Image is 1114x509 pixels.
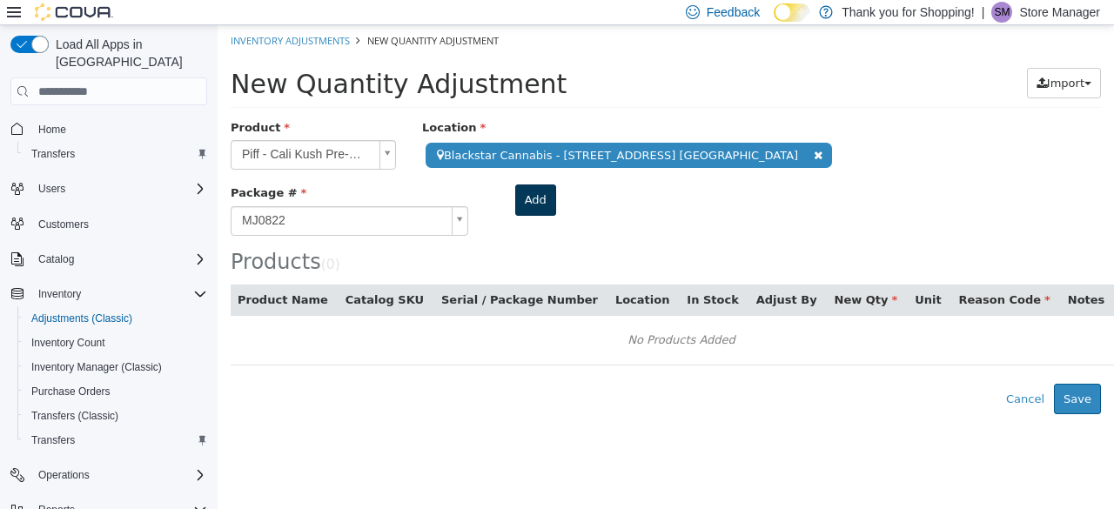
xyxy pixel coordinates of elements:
span: Load All Apps in [GEOGRAPHIC_DATA] [49,36,207,70]
span: Transfers [24,430,207,451]
button: Transfers [17,428,214,452]
span: Transfers (Classic) [24,405,207,426]
img: Cova [35,3,113,21]
span: Inventory Count [24,332,207,353]
button: Operations [31,465,97,486]
span: Inventory Manager (Classic) [31,360,162,374]
button: Inventory Manager (Classic) [17,355,214,379]
button: Unit [697,266,727,284]
button: Notes [850,266,890,284]
button: Cancel [779,358,836,390]
span: Customers [38,218,89,231]
button: Inventory [3,282,214,306]
a: Inventory Adjustments [13,9,132,22]
span: Feedback [707,3,760,21]
span: Transfers (Classic) [31,409,118,423]
span: Package # [13,161,89,174]
button: Add [298,159,339,191]
button: Users [31,178,72,199]
button: Inventory [31,284,88,305]
a: Inventory Count [24,332,112,353]
button: Home [3,116,214,141]
span: Dark Mode [774,22,775,23]
span: Reason Code [742,268,833,281]
button: Customers [3,211,214,237]
button: Users [3,177,214,201]
span: 0 [109,231,117,247]
small: ( ) [104,231,123,247]
span: Transfers [31,147,75,161]
span: Adjustments (Classic) [24,308,207,329]
div: No Products Added [24,302,903,328]
span: Products [13,224,104,249]
span: Purchase Orders [24,381,207,402]
button: Save [836,358,883,390]
span: New Quantity Adjustment [13,44,349,74]
span: MJ0822 [14,182,227,210]
div: Store Manager [991,2,1012,23]
span: SM [994,2,1010,23]
span: Piff - Cali Kush Pre-Roll - Indica - 2x1g [14,116,155,144]
button: In Stock [469,266,524,284]
span: Inventory [31,284,207,305]
button: Adjustments (Classic) [17,306,214,331]
span: Home [31,117,207,139]
input: Dark Mode [774,3,810,22]
button: Product Name [20,266,114,284]
span: Users [31,178,207,199]
button: Transfers [17,142,214,166]
span: Transfers [24,144,207,164]
span: Home [38,123,66,137]
span: Import [829,51,867,64]
span: Inventory Count [31,336,105,350]
p: Thank you for Shopping! [842,2,975,23]
a: MJ0822 [13,181,251,211]
span: Blackstar Cannabis - [STREET_ADDRESS] [GEOGRAPHIC_DATA] [208,117,614,143]
button: Import [809,43,883,74]
button: Inventory Count [17,331,214,355]
button: Serial / Package Number [224,266,384,284]
button: Location [398,266,455,284]
a: Home [31,119,73,140]
a: Adjustments (Classic) [24,308,139,329]
a: Piff - Cali Kush Pre-Roll - Indica - 2x1g [13,115,178,144]
span: Catalog [38,252,74,266]
span: Adjustments (Classic) [31,311,132,325]
span: Location [205,96,268,109]
button: Catalog [31,249,81,270]
span: Inventory [38,287,81,301]
span: Inventory Manager (Classic) [24,357,207,378]
p: Store Manager [1019,2,1100,23]
p: | [982,2,985,23]
span: Operations [31,465,207,486]
button: Catalog SKU [128,266,210,284]
a: Transfers [24,144,82,164]
span: Users [38,182,65,196]
a: Customers [31,214,96,235]
a: Inventory Manager (Classic) [24,357,169,378]
span: Transfers [31,433,75,447]
span: Product [13,96,72,109]
button: Operations [3,463,214,487]
span: Customers [31,213,207,235]
span: New Quantity Adjustment [150,9,281,22]
span: New Qty [617,268,681,281]
button: Transfers (Classic) [17,404,214,428]
a: Transfers (Classic) [24,405,125,426]
span: Operations [38,468,90,482]
button: Purchase Orders [17,379,214,404]
button: Adjust By [539,266,603,284]
span: Catalog [31,249,207,270]
a: Transfers [24,430,82,451]
a: Purchase Orders [24,381,117,402]
button: Catalog [3,247,214,271]
span: Purchase Orders [31,385,111,398]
